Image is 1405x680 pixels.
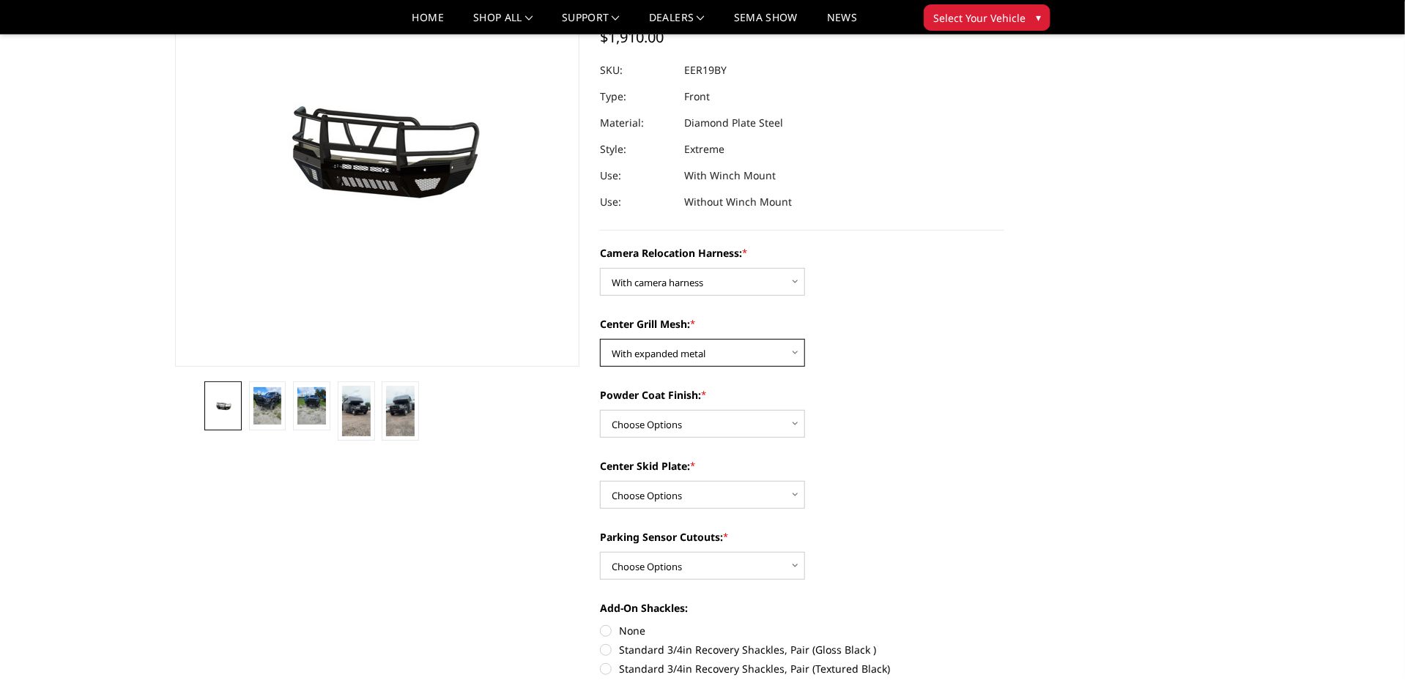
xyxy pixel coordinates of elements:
a: Home [412,12,444,34]
label: Standard 3/4in Recovery Shackles, Pair (Textured Black) [600,661,1004,676]
dd: Front [684,83,710,110]
dd: Diamond Plate Steel [684,110,783,136]
iframe: Chat Widget [1332,610,1405,680]
img: 2019-2025 Ram 2500-3500 - T2 Series - Extreme Front Bumper (receiver or winch) [253,387,282,425]
a: shop all [473,12,533,34]
label: Center Grill Mesh: [600,316,1004,332]
img: 2019-2025 Ram 2500-3500 - T2 Series - Extreme Front Bumper (receiver or winch) [386,386,415,436]
label: Parking Sensor Cutouts: [600,529,1004,545]
dt: Use: [600,189,673,215]
dt: Use: [600,162,673,189]
span: $1,910.00 [600,27,664,47]
a: Dealers [649,12,705,34]
dd: Extreme [684,136,724,162]
dt: Material: [600,110,673,136]
label: None [600,623,1004,638]
label: Camera Relocation Harness: [600,245,1004,261]
button: Select Your Vehicle [924,4,1050,31]
a: Support [562,12,620,34]
dd: Without Winch Mount [684,189,792,215]
span: Select Your Vehicle [933,10,1026,26]
dt: Type: [600,83,673,110]
dd: EER19BY [684,57,727,83]
label: Add-On Shackles: [600,600,1004,616]
dd: With Winch Mount [684,162,776,189]
dt: Style: [600,136,673,162]
img: 2019-2025 Ram 2500-3500 - T2 Series - Extreme Front Bumper (receiver or winch) [342,386,371,436]
a: SEMA Show [734,12,798,34]
a: News [827,12,857,34]
span: ▾ [1036,10,1041,25]
dt: SKU: [600,57,673,83]
label: Powder Coat Finish: [600,387,1004,403]
img: 2019-2025 Ram 2500-3500 - T2 Series - Extreme Front Bumper (receiver or winch) [297,387,326,425]
img: 2019-2025 Ram 2500-3500 - T2 Series - Extreme Front Bumper (receiver or winch) [209,399,237,412]
label: Standard 3/4in Recovery Shackles, Pair (Gloss Black ) [600,642,1004,657]
label: Center Skid Plate: [600,458,1004,474]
